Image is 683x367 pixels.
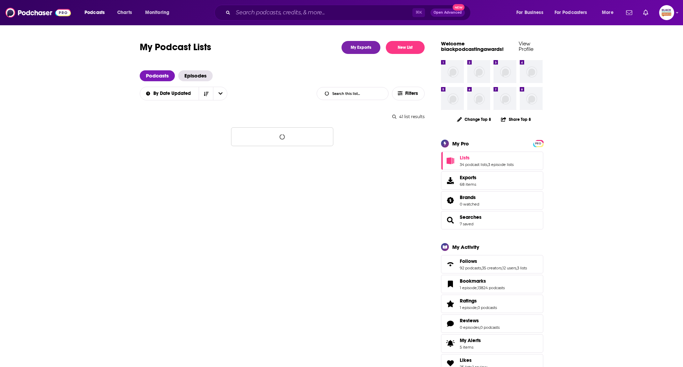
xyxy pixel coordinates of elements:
button: Show profile menu [659,5,674,20]
span: Filters [405,91,419,96]
a: 13824 podcasts [477,285,505,290]
img: Podchaser - Follow, Share and Rate Podcasts [5,6,71,19]
a: 0 watched [460,202,479,207]
img: missing-image.png [494,87,516,110]
a: 35 creators [482,266,502,270]
button: Open AdvancedNew [430,9,465,17]
a: Bookmarks [443,279,457,289]
span: Logged in as blackpodcastingawards [659,5,674,20]
button: Loading [231,127,333,146]
span: Bookmarks [441,275,543,293]
span: More [602,8,613,17]
span: For Business [516,8,543,17]
a: View Profile [519,40,533,52]
button: Share Top 8 [501,113,531,126]
button: Change Top 8 [453,115,495,124]
a: 7 saved [460,222,473,226]
span: Exports [460,174,476,181]
span: Exports [443,176,457,185]
span: For Podcasters [555,8,587,17]
a: 12 users [502,266,516,270]
a: 92 podcasts [460,266,481,270]
a: Bookmarks [460,278,505,284]
a: Follows [460,258,527,264]
span: Brands [441,191,543,210]
span: 68 items [460,182,476,187]
img: missing-image.png [441,60,464,83]
div: 41 list results [140,114,425,119]
span: 5 items [460,345,481,350]
a: Brands [460,194,479,200]
a: Searches [460,214,482,220]
a: Lists [460,155,514,161]
span: My Alerts [460,337,481,343]
a: Welcome blackpodcastingawards! [441,40,504,52]
a: PRO [534,140,542,145]
a: 34 podcast lists [460,162,487,167]
a: 3 episode lists [488,162,514,167]
span: ⌘ K [412,8,425,17]
a: Reviews [443,319,457,328]
span: Searches [441,211,543,229]
span: Monitoring [145,8,169,17]
button: open menu [550,7,597,18]
h2: Choose List sort [140,87,227,100]
img: missing-image.png [520,60,543,83]
span: Podcasts [85,8,105,17]
button: open menu [80,7,113,18]
a: Likes [460,357,487,363]
a: Lists [443,156,457,166]
button: open menu [512,7,552,18]
button: open menu [213,87,227,100]
span: Likes [460,357,472,363]
div: My Pro [452,140,469,147]
a: 0 episodes [460,325,480,330]
a: My Exports [341,41,380,54]
a: Show notifications dropdown [623,7,635,18]
span: Charts [117,8,132,17]
a: 0 podcasts [477,305,497,310]
a: Follows [443,259,457,269]
a: My Alerts [441,334,543,353]
img: missing-image.png [494,60,516,83]
button: open menu [140,91,199,96]
span: Reviews [441,314,543,333]
span: Ratings [441,295,543,313]
span: , [502,266,502,270]
div: Search podcasts, credits, & more... [221,5,477,20]
button: open menu [597,7,622,18]
span: Brands [460,194,476,200]
span: , [477,305,477,310]
span: Open Advanced [434,11,462,14]
span: PRO [534,141,542,146]
span: My Alerts [443,339,457,348]
span: , [480,325,480,330]
a: Brands [443,196,457,205]
button: open menu [140,7,178,18]
a: Ratings [460,298,497,304]
span: Follows [441,255,543,273]
span: Lists [441,152,543,170]
a: Reviews [460,317,500,324]
a: Podcasts [140,70,175,81]
a: Episodes [178,70,213,81]
a: Exports [441,171,543,190]
span: Follows [460,258,477,264]
img: missing-image.png [467,60,490,83]
input: Search podcasts, credits, & more... [233,7,412,18]
span: Bookmarks [460,278,486,284]
span: By Date Updated [153,91,193,96]
img: missing-image.png [520,87,543,110]
a: Ratings [443,299,457,309]
button: Sort Direction [199,87,213,100]
h1: My Podcast Lists [140,41,211,54]
img: missing-image.png [441,87,464,110]
a: 1 episode [460,305,477,310]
